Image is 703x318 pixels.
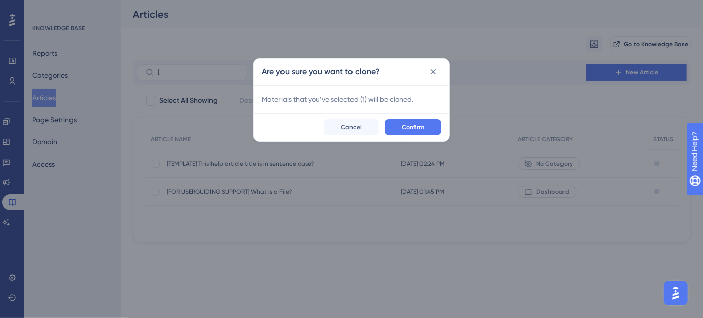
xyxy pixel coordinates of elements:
span: Need Help? [24,3,63,15]
span: Cancel [341,123,362,131]
h2: Are you sure you want to clone? [262,66,380,78]
span: Materials that you’ve selected ( 1 ) will be cloned. [262,93,441,105]
span: Confirm [402,123,424,131]
iframe: UserGuiding AI Assistant Launcher [661,278,691,308]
